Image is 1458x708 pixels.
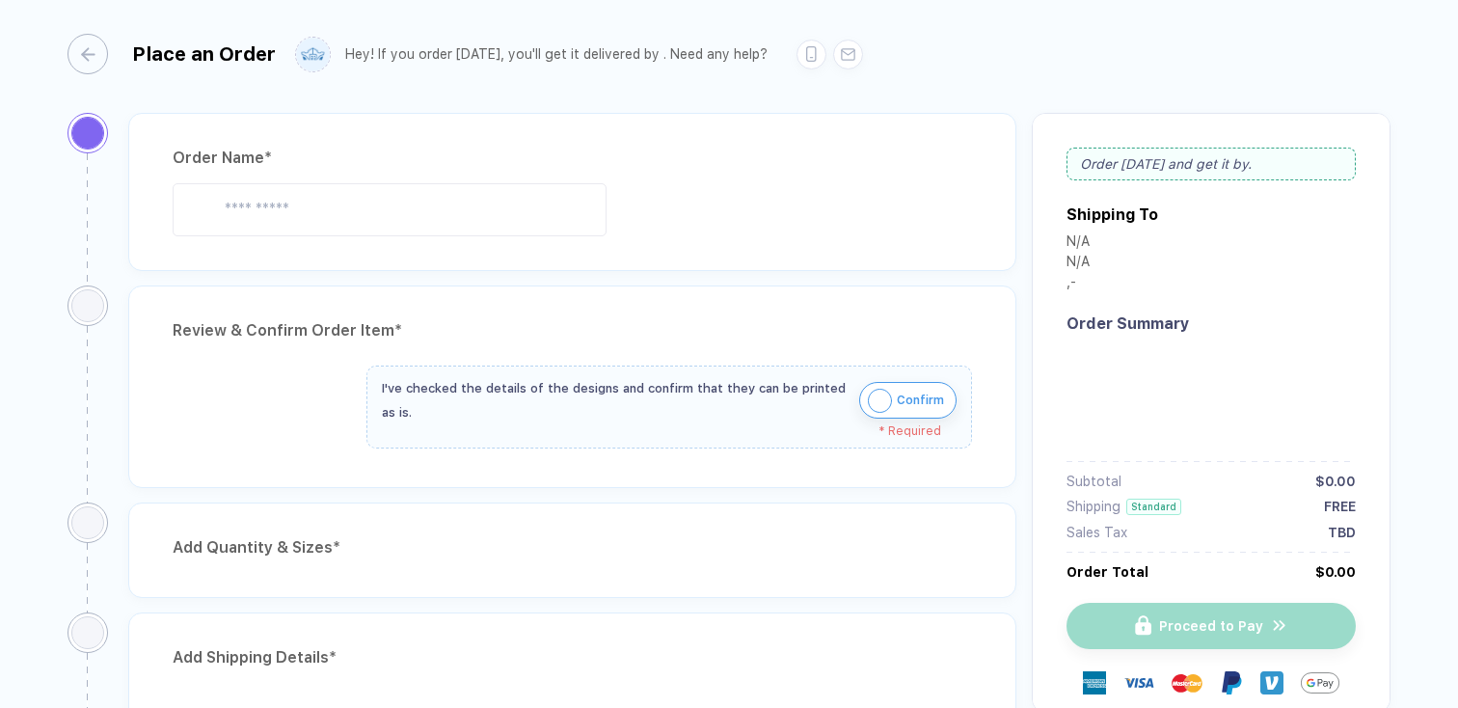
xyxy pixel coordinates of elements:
div: Place an Order [132,42,276,66]
div: Sales Tax [1066,525,1127,540]
div: Add Quantity & Sizes [173,532,972,563]
div: Order [DATE] and get it by . [1066,148,1356,180]
div: TBD [1328,525,1356,540]
div: N/A [1066,254,1090,274]
img: master-card [1172,667,1202,698]
div: N/A [1066,233,1090,254]
div: $0.00 [1315,474,1356,489]
img: Paypal [1220,671,1243,694]
div: Order Summary [1066,314,1356,333]
span: Confirm [897,385,944,416]
div: * Required [382,424,941,438]
img: icon [868,389,892,413]
img: user profile [296,38,330,71]
div: Shipping [1066,499,1120,514]
img: visa [1123,667,1154,698]
div: Order Total [1066,564,1148,580]
img: GPay [1301,664,1339,702]
img: Venmo [1260,671,1283,694]
div: Add Shipping Details [173,642,972,673]
img: express [1083,671,1106,694]
div: FREE [1324,499,1356,514]
div: $0.00 [1315,564,1356,580]
div: Shipping To [1066,205,1158,224]
div: , - [1066,274,1090,294]
div: Order Name [173,143,972,174]
div: Standard [1126,499,1181,515]
div: I've checked the details of the designs and confirm that they can be printed as is. [382,376,850,424]
div: Hey! If you order [DATE], you'll get it delivered by . Need any help? [345,46,768,63]
div: Subtotal [1066,474,1121,489]
button: iconConfirm [859,382,957,419]
div: Review & Confirm Order Item [173,315,972,346]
